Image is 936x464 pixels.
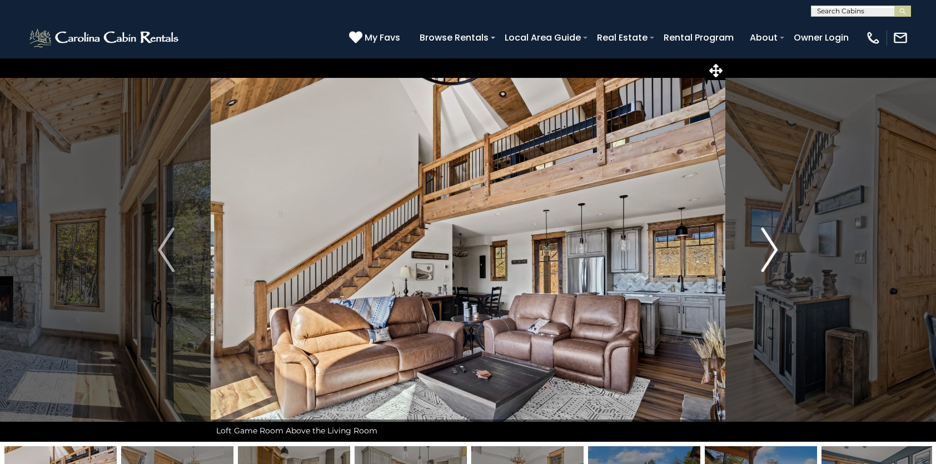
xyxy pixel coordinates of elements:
img: arrow [158,228,175,272]
a: Browse Rentals [414,28,494,47]
a: My Favs [349,31,403,45]
button: Previous [122,58,210,442]
a: Rental Program [658,28,739,47]
a: About [744,28,783,47]
img: phone-regular-white.png [865,30,881,46]
a: Real Estate [591,28,653,47]
a: Local Area Guide [499,28,586,47]
button: Next [725,58,814,442]
img: arrow [761,228,778,272]
div: Loft Game Room Above the Living Room [211,419,725,442]
img: mail-regular-white.png [893,30,908,46]
img: White-1-2.png [28,27,182,49]
span: My Favs [365,31,400,45]
a: Owner Login [788,28,854,47]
